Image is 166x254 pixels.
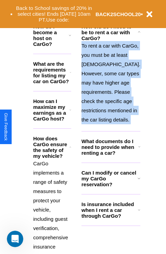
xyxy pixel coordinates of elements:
[7,231,23,247] iframe: Intercom live chat
[13,3,95,25] button: Back to School savings of 20% in select cities! Ends [DATE] 10am PT.Use code:
[3,113,8,141] div: Give Feedback
[33,98,69,122] h3: How can I maximize my earnings as a CarGo host?
[81,138,138,156] h3: What documents do I need to provide when renting a car?
[81,24,138,41] h3: How old do I need to be to rent a car with CarGo?
[81,41,140,124] p: To rent a car with CarGo, you must be at least [DEMOGRAPHIC_DATA]. However, some car types may ha...
[95,11,141,17] b: BACK2SCHOOL20
[33,24,69,47] h3: How do I become a host on CarGo?
[81,170,138,187] h3: Can I modify or cancel my CarGo reservation?
[81,201,138,219] h3: Is insurance included when I rent a car through CarGo?
[33,61,70,84] h3: What are the requirements for listing my car on CarGo?
[33,136,69,159] h3: How does CarGo ensure the safety of my vehicle?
